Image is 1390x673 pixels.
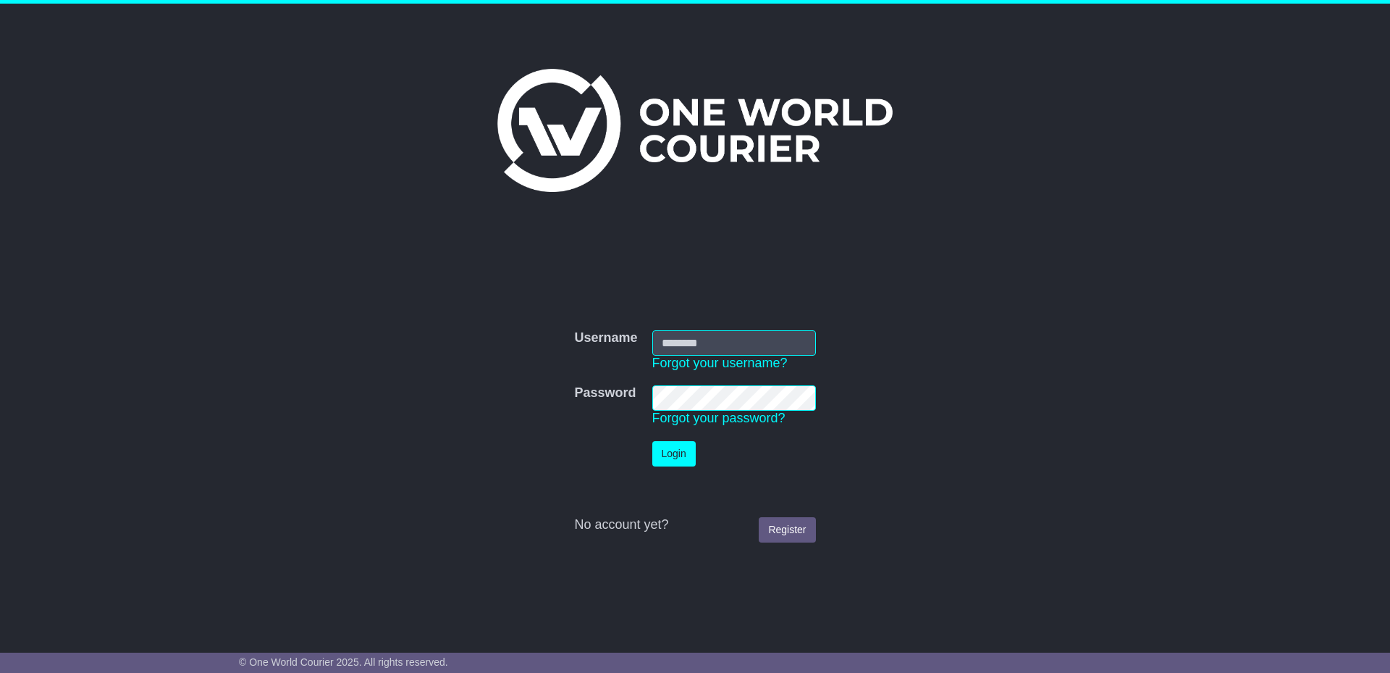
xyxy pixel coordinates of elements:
div: No account yet? [574,517,815,533]
label: Username [574,330,637,346]
img: One World [497,69,893,192]
button: Login [652,441,696,467]
a: Register [759,517,815,543]
span: © One World Courier 2025. All rights reserved. [239,656,448,668]
label: Password [574,385,636,401]
a: Forgot your username? [652,356,788,370]
a: Forgot your password? [652,411,785,425]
